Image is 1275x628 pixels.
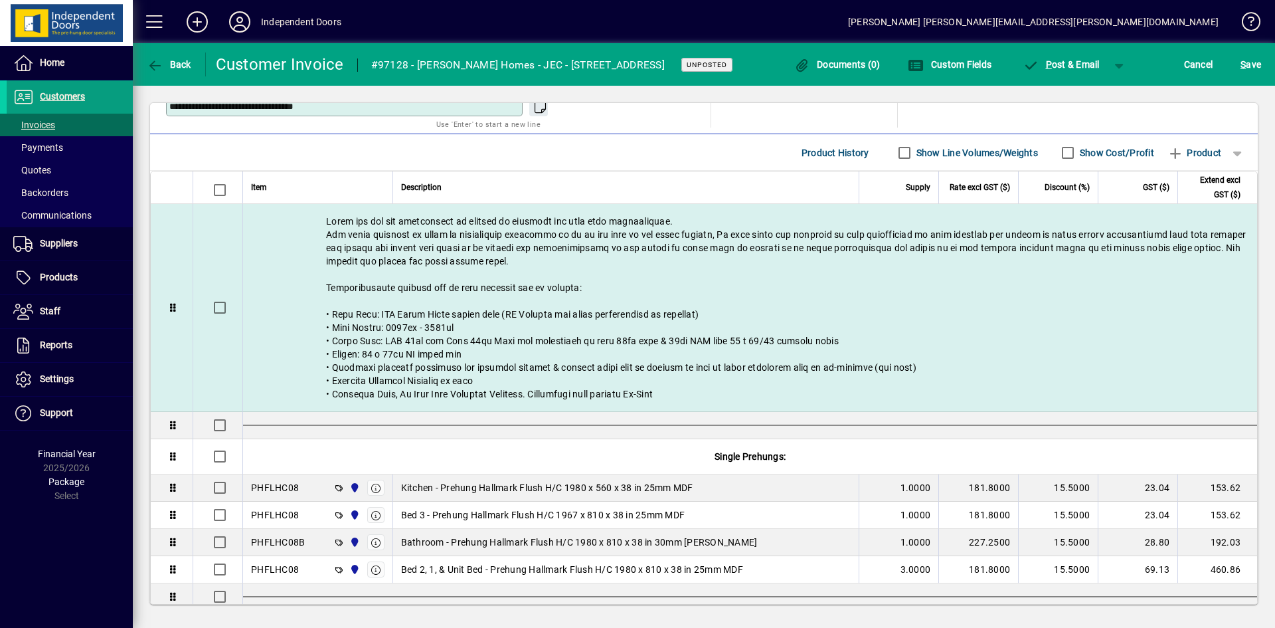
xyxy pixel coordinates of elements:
[1237,52,1264,76] button: Save
[1177,556,1257,583] td: 460.86
[1167,142,1221,163] span: Product
[7,181,133,204] a: Backorders
[1240,54,1261,75] span: ave
[346,562,361,577] span: Cromwell Central Otago
[216,54,344,75] div: Customer Invoice
[40,306,60,316] span: Staff
[947,508,1010,522] div: 181.8000
[38,449,96,459] span: Financial Year
[7,397,133,430] a: Support
[13,120,55,130] span: Invoices
[251,481,299,494] div: PHFLHC08
[243,439,1257,474] div: Single Prehungs:
[1232,3,1258,46] a: Knowledge Base
[1143,180,1169,195] span: GST ($)
[7,136,133,159] a: Payments
[947,536,1010,549] div: 227.2500
[40,407,73,418] span: Support
[251,508,299,522] div: PHFLHC08
[947,563,1010,576] div: 181.8000
[7,363,133,396] a: Settings
[7,47,133,80] a: Home
[1018,529,1098,556] td: 15.5000
[261,11,341,33] div: Independent Doors
[7,159,133,181] a: Quotes
[1045,180,1090,195] span: Discount (%)
[1016,52,1106,76] button: Post & Email
[176,10,218,34] button: Add
[1240,59,1246,70] span: S
[40,340,72,350] span: Reports
[40,373,74,384] span: Settings
[13,165,51,175] span: Quotes
[13,187,68,198] span: Backorders
[1077,146,1154,159] label: Show Cost/Profit
[1186,173,1240,202] span: Extend excl GST ($)
[1098,556,1177,583] td: 69.13
[40,272,78,282] span: Products
[914,146,1038,159] label: Show Line Volumes/Weights
[7,329,133,362] a: Reports
[401,563,743,576] span: Bed 2, 1, & Unit Bed - Prehung Hallmark Flush H/C 1980 x 810 x 38 in 25mm MDF
[401,481,693,494] span: Kitchen - Prehung Hallmark Flush H/C 1980 x 560 x 38 in 25mm MDF
[346,480,361,495] span: Cromwell Central Otago
[7,114,133,136] a: Invoices
[900,508,931,522] span: 1.0000
[1023,59,1100,70] span: ost & Email
[251,536,305,549] div: PHFLHC08B
[906,180,930,195] span: Supply
[48,476,84,487] span: Package
[1046,59,1052,70] span: P
[251,180,267,195] span: Item
[794,59,881,70] span: Documents (0)
[687,60,727,69] span: Unposted
[1098,502,1177,529] td: 23.04
[1181,52,1217,76] button: Cancel
[900,536,931,549] span: 1.0000
[1018,556,1098,583] td: 15.5000
[346,535,361,550] span: Cromwell Central Otago
[401,508,685,522] span: Bed 3 - Prehung Hallmark Flush H/C 1967 x 810 x 38 in 25mm MDF
[7,261,133,294] a: Products
[371,54,665,76] div: #97128 - [PERSON_NAME] Homes - JEC - [STREET_ADDRESS]
[950,180,1010,195] span: Rate excl GST ($)
[1018,474,1098,502] td: 15.5000
[1184,54,1213,75] span: Cancel
[251,563,299,576] div: PHFLHC08
[401,180,442,195] span: Description
[346,508,361,522] span: Cromwell Central Otago
[1098,529,1177,556] td: 28.80
[7,227,133,261] a: Suppliers
[401,536,758,549] span: Bathroom - Prehung Hallmark Flush H/C 1980 x 810 x 38 in 30mm [PERSON_NAME]
[900,481,931,494] span: 1.0000
[1177,474,1257,502] td: 153.62
[1177,529,1257,556] td: 192.03
[1177,502,1257,529] td: 153.62
[7,204,133,227] a: Communications
[436,116,541,132] mat-hint: Use 'Enter' to start a new line
[143,52,195,76] button: Back
[848,11,1219,33] div: [PERSON_NAME] [PERSON_NAME][EMAIL_ADDRESS][PERSON_NAME][DOMAIN_NAME]
[13,210,92,221] span: Communications
[791,52,884,76] button: Documents (0)
[796,141,875,165] button: Product History
[147,59,191,70] span: Back
[802,142,869,163] span: Product History
[908,59,991,70] span: Custom Fields
[133,52,206,76] app-page-header-button: Back
[1161,141,1228,165] button: Product
[1018,502,1098,529] td: 15.5000
[1098,474,1177,502] td: 23.04
[218,10,261,34] button: Profile
[40,91,85,102] span: Customers
[13,142,63,153] span: Payments
[243,204,1257,411] div: Lorem ips dol sit ametconsect ad elitsed do eiusmodt inc utla etdo magnaaliquae. Adm venia quisno...
[7,295,133,328] a: Staff
[947,481,1010,494] div: 181.8000
[904,52,995,76] button: Custom Fields
[900,563,931,576] span: 3.0000
[40,238,78,249] span: Suppliers
[40,57,64,68] span: Home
